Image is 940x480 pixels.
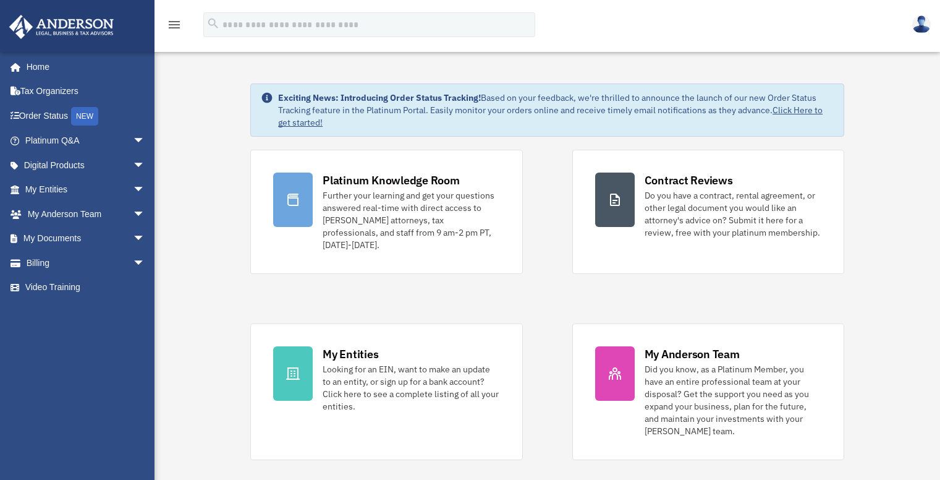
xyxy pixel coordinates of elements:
[71,107,98,126] div: NEW
[323,346,378,362] div: My Entities
[9,129,164,153] a: Platinum Q&Aarrow_drop_down
[250,150,522,274] a: Platinum Knowledge Room Further your learning and get your questions answered real-time with dire...
[167,22,182,32] a: menu
[9,54,158,79] a: Home
[278,92,834,129] div: Based on your feedback, we're thrilled to announce the launch of our new Order Status Tracking fe...
[133,178,158,203] span: arrow_drop_down
[133,226,158,252] span: arrow_drop_down
[133,129,158,154] span: arrow_drop_down
[912,15,931,33] img: User Pic
[6,15,117,39] img: Anderson Advisors Platinum Portal
[9,103,164,129] a: Order StatusNEW
[133,251,158,276] span: arrow_drop_down
[133,202,158,227] span: arrow_drop_down
[572,324,844,460] a: My Anderson Team Did you know, as a Platinum Member, you have an entire professional team at your...
[206,17,220,30] i: search
[9,226,164,251] a: My Documentsarrow_drop_down
[133,153,158,178] span: arrow_drop_down
[323,189,499,251] div: Further your learning and get your questions answered real-time with direct access to [PERSON_NAM...
[572,150,844,274] a: Contract Reviews Do you have a contract, rental agreement, or other legal document you would like...
[9,153,164,178] a: Digital Productsarrow_drop_down
[278,105,823,128] a: Click Here to get started!
[9,178,164,202] a: My Entitiesarrow_drop_down
[250,324,522,460] a: My Entities Looking for an EIN, want to make an update to an entity, or sign up for a bank accoun...
[278,92,481,103] strong: Exciting News: Introducing Order Status Tracking!
[9,202,164,226] a: My Anderson Teamarrow_drop_down
[323,173,460,188] div: Platinum Knowledge Room
[9,79,164,104] a: Tax Organizers
[167,17,182,32] i: menu
[9,275,164,300] a: Video Training
[645,346,740,362] div: My Anderson Team
[323,363,499,413] div: Looking for an EIN, want to make an update to an entity, or sign up for a bank account? Click her...
[645,173,733,188] div: Contract Reviews
[645,189,821,239] div: Do you have a contract, rental agreement, or other legal document you would like an attorney's ad...
[645,363,821,437] div: Did you know, as a Platinum Member, you have an entire professional team at your disposal? Get th...
[9,251,164,275] a: Billingarrow_drop_down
